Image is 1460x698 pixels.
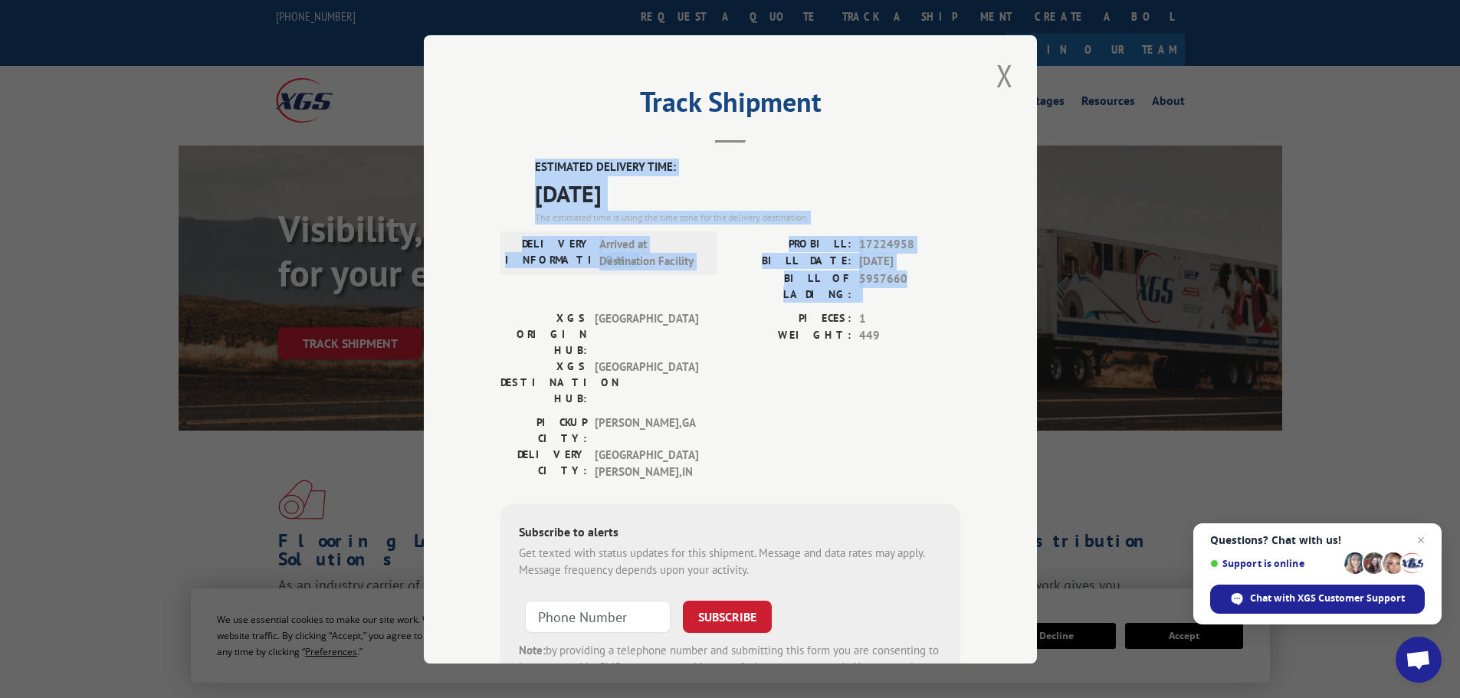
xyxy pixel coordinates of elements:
span: Chat with XGS Customer Support [1250,591,1405,605]
span: Chat with XGS Customer Support [1210,585,1425,614]
label: DELIVERY CITY: [500,446,587,480]
span: [GEOGRAPHIC_DATA][PERSON_NAME] , IN [595,446,698,480]
a: Open chat [1396,637,1442,683]
label: DELIVERY INFORMATION: [505,235,592,270]
span: Arrived at Destination Facility [599,235,703,270]
div: by providing a telephone number and submitting this form you are consenting to be contacted by SM... [519,641,942,693]
label: BILL OF LADING: [730,270,851,302]
label: BILL DATE: [730,253,851,270]
div: Subscribe to alerts [519,522,942,544]
button: Close modal [992,54,1018,97]
span: [DATE] [535,175,960,210]
span: 449 [859,327,960,345]
button: SUBSCRIBE [683,600,772,632]
span: [PERSON_NAME] , GA [595,414,698,446]
span: 1 [859,310,960,327]
span: [GEOGRAPHIC_DATA] [595,358,698,406]
label: PIECES: [730,310,851,327]
input: Phone Number [525,600,671,632]
span: [GEOGRAPHIC_DATA] [595,310,698,358]
h2: Track Shipment [500,91,960,120]
label: PICKUP CITY: [500,414,587,446]
label: XGS DESTINATION HUB: [500,358,587,406]
span: Support is online [1210,558,1339,569]
strong: Note: [519,642,546,657]
label: ESTIMATED DELIVERY TIME: [535,159,960,176]
label: PROBILL: [730,235,851,253]
span: [DATE] [859,253,960,270]
div: Get texted with status updates for this shipment. Message and data rates may apply. Message frequ... [519,544,942,578]
div: The estimated time is using the time zone for the delivery destination. [535,210,960,224]
span: 5957660 [859,270,960,302]
label: WEIGHT: [730,327,851,345]
span: 17224958 [859,235,960,253]
label: XGS ORIGIN HUB: [500,310,587,358]
span: Questions? Chat with us! [1210,534,1425,546]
